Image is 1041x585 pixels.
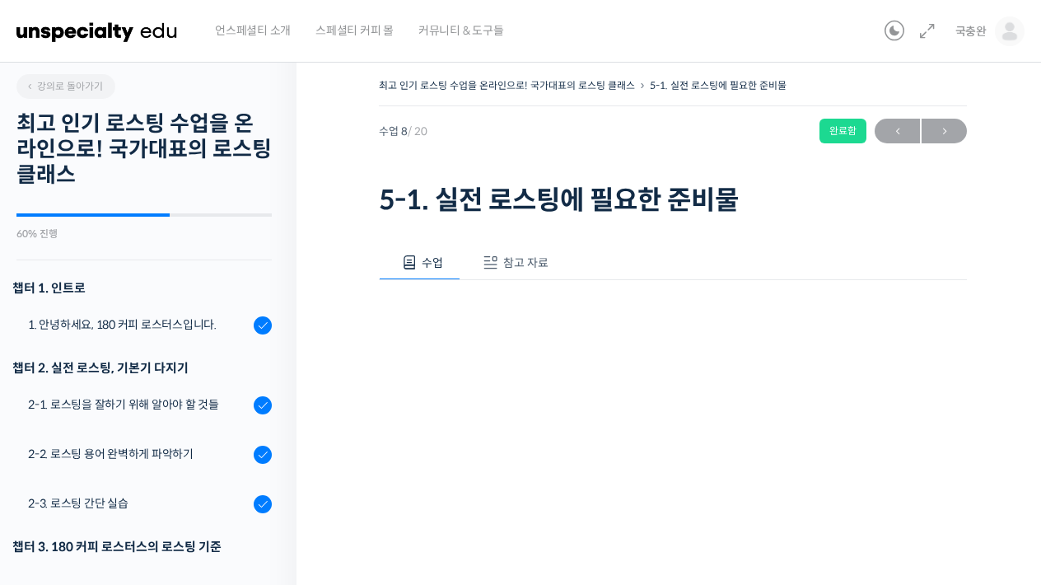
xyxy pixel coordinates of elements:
[503,255,549,270] span: 참고 자료
[28,316,249,334] div: 1. 안녕하세요, 180 커피 로스터스입니다.
[12,536,272,558] div: 챕터 3. 180 커피 로스터스의 로스팅 기준
[25,80,103,92] span: 강의로 돌아가기
[922,120,967,143] span: →
[819,119,866,143] div: 완료함
[16,74,115,99] a: 강의로 돌아가기
[28,445,249,463] div: 2-2. 로스팅 용어 완벽하게 파악하기
[28,395,249,414] div: 2-1. 로스팅을 잘하기 위해 알아야 할 것들
[408,124,427,138] span: / 20
[422,255,443,270] span: 수업
[379,79,635,91] a: 최고 인기 로스팅 수업을 온라인으로! 국가대표의 로스팅 클래스
[16,229,272,239] div: 60% 진행
[379,185,967,216] h1: 5-1. 실전 로스팅에 필요한 준비물
[12,277,272,299] h3: 챕터 1. 인트로
[650,79,787,91] a: 5-1. 실전 로스팅에 필요한 준비물
[379,126,427,137] span: 수업 8
[28,494,249,512] div: 2-3. 로스팅 간단 실습
[955,24,987,39] span: 국충완
[16,111,272,189] h2: 최고 인기 로스팅 수업을 온라인으로! 국가대표의 로스팅 클래스
[875,119,920,143] a: ←이전
[12,357,272,379] div: 챕터 2. 실전 로스팅, 기본기 다지기
[875,120,920,143] span: ←
[922,119,967,143] a: 다음→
